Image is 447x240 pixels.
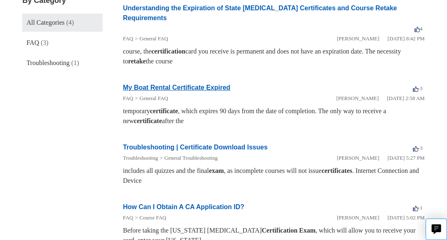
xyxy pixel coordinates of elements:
div: temporary , which expires 90 days from the date of completion. The only way to receive a new afte... [123,106,424,126]
a: General FAQ [140,35,168,42]
li: FAQ [123,35,133,43]
li: FAQ [123,94,133,103]
a: My Boat Rental Certificate Expired [123,84,230,91]
span: FAQ [26,39,39,46]
em: Certification [262,227,297,234]
a: FAQ [123,95,133,101]
li: General FAQ [133,35,168,43]
a: Troubleshooting [123,155,158,161]
time: 03/16/2022, 02:58 [387,95,425,101]
em: Exam [299,227,316,234]
span: Troubleshooting [26,59,69,66]
a: Understanding the Expiration of State [MEDICAL_DATA] Certificates and Course Retake Requirements [123,5,397,21]
li: [PERSON_NAME] [336,94,379,103]
li: General Troubleshooting [158,154,218,162]
time: 03/16/2022, 20:42 [387,35,424,42]
li: [PERSON_NAME] [337,154,379,162]
a: Troubleshooting | Certificate Download Issues [123,144,267,151]
a: Troubleshooting (1) [22,54,103,72]
span: -1 [413,205,423,211]
span: All Categories [26,19,65,26]
span: (4) [66,19,74,26]
li: General FAQ [133,94,168,103]
em: exam [209,167,223,174]
em: retake [128,58,146,65]
a: FAQ [123,35,133,42]
em: certificate [134,117,162,124]
a: Course FAQ [140,214,166,221]
span: -3 [413,85,423,91]
a: General FAQ [140,95,168,101]
em: certificate [150,107,178,114]
li: [PERSON_NAME] [337,35,379,43]
em: certification [152,48,186,55]
time: 01/05/2024, 17:02 [387,214,424,221]
a: FAQ (3) [22,34,103,52]
em: certificates [322,167,353,174]
li: Course FAQ [133,214,166,222]
a: FAQ [123,214,133,221]
div: includes all quizzes and the final , as incomplete courses will not issue . Internet Connection a... [123,166,424,186]
button: Live chat [426,219,447,240]
a: General Troubleshooting [164,155,218,161]
li: FAQ [123,214,133,222]
time: 01/05/2024, 17:27 [387,155,424,161]
li: [PERSON_NAME] [337,214,379,222]
div: course, the card you receive is permanent and does not have an expiration date. The necessity to ... [123,47,424,66]
a: How Can I Obtain A CA Application ID? [123,203,244,210]
a: All Categories (4) [22,14,103,32]
span: (3) [41,39,48,46]
span: -3 [413,145,423,151]
span: (1) [71,59,79,66]
li: Troubleshooting [123,154,158,162]
span: 4 [415,26,423,32]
